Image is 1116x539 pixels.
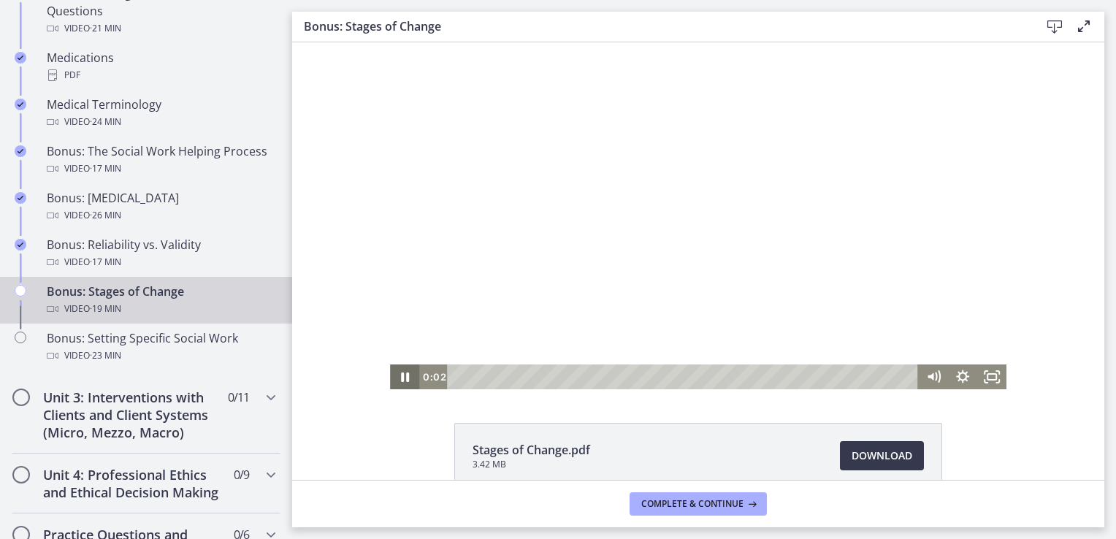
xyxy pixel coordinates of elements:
[90,300,121,318] span: · 19 min
[47,329,275,364] div: Bonus: Setting Specific Social Work
[90,160,121,177] span: · 17 min
[15,192,26,204] i: Completed
[47,189,275,224] div: Bonus: [MEDICAL_DATA]
[473,459,590,470] span: 3.42 MB
[627,322,656,347] button: Mute
[47,347,275,364] div: Video
[852,447,912,465] span: Download
[47,66,275,84] div: PDF
[47,207,275,224] div: Video
[90,253,121,271] span: · 17 min
[47,142,275,177] div: Bonus: The Social Work Helping Process
[304,18,1017,35] h3: Bonus: Stages of Change
[15,52,26,64] i: Completed
[90,207,121,224] span: · 26 min
[15,239,26,251] i: Completed
[90,20,121,37] span: · 21 min
[47,283,275,318] div: Bonus: Stages of Change
[840,441,924,470] a: Download
[47,113,275,131] div: Video
[630,492,767,516] button: Complete & continue
[43,466,221,501] h2: Unit 4: Professional Ethics and Ethical Decision Making
[90,347,121,364] span: · 23 min
[641,498,744,510] span: Complete & continue
[47,236,275,271] div: Bonus: Reliability vs. Validity
[47,300,275,318] div: Video
[473,441,590,459] span: Stages of Change.pdf
[47,96,275,131] div: Medical Terminology
[90,113,121,131] span: · 24 min
[656,322,685,347] button: Show settings menu
[47,253,275,271] div: Video
[685,322,714,347] button: Fullscreen
[228,389,249,406] span: 0 / 11
[15,145,26,157] i: Completed
[47,160,275,177] div: Video
[43,389,221,441] h2: Unit 3: Interventions with Clients and Client Systems (Micro, Mezzo, Macro)
[47,20,275,37] div: Video
[47,49,275,84] div: Medications
[15,99,26,110] i: Completed
[292,42,1104,389] iframe: Video Lesson
[234,466,249,483] span: 0 / 9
